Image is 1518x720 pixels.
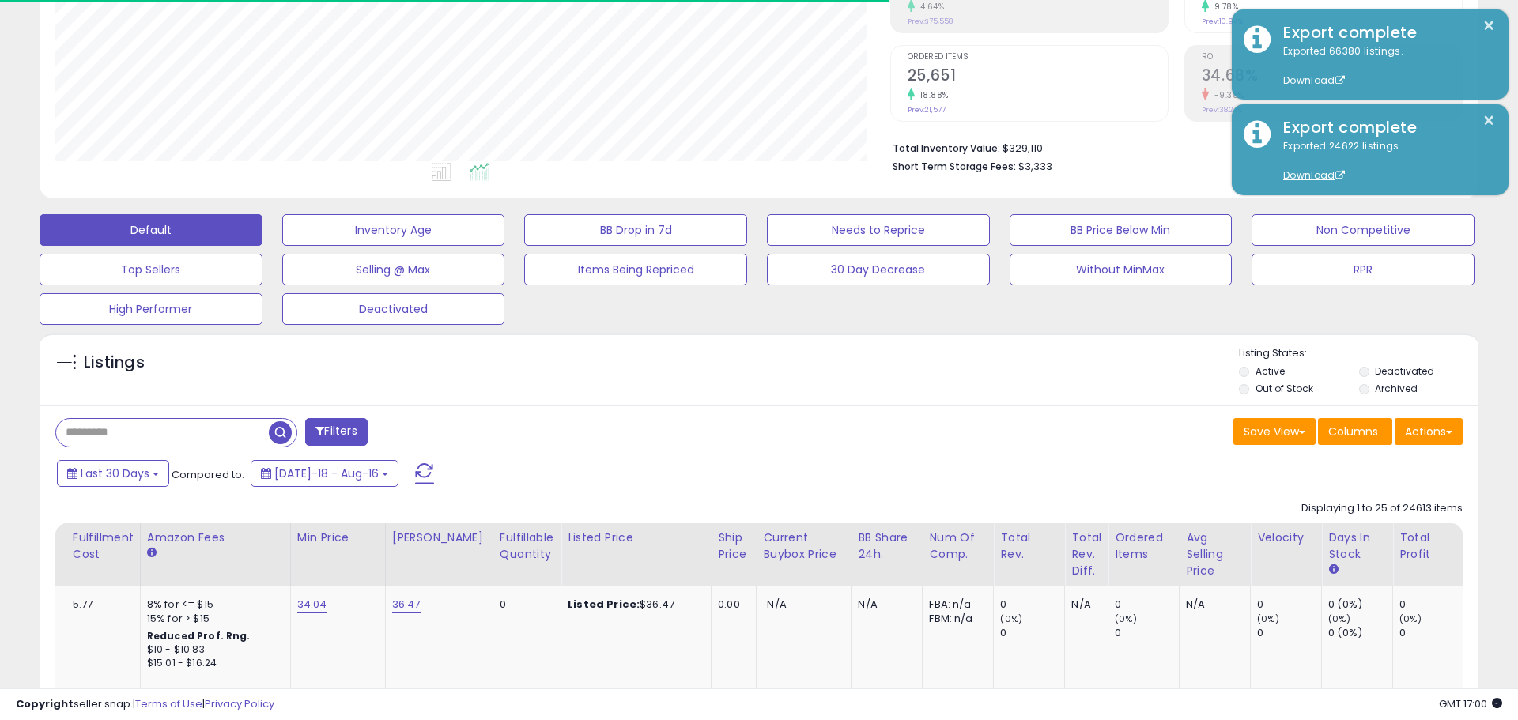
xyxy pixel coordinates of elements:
button: Non Competitive [1252,214,1475,246]
h5: Listings [84,352,145,374]
div: Days In Stock [1328,530,1386,563]
span: Last 30 Days [81,466,149,481]
small: (0%) [1399,613,1422,625]
span: ROI [1202,53,1462,62]
div: 0 [1115,597,1179,612]
h2: 34.68% [1202,66,1462,88]
small: (0%) [1115,613,1137,625]
button: BB Price Below Min [1010,214,1233,246]
div: Ship Price [718,530,750,563]
div: Export complete [1271,116,1497,139]
span: Compared to: [172,467,244,482]
div: 0 [1257,626,1321,640]
label: Archived [1375,382,1418,395]
div: BB Share 24h. [858,530,916,563]
button: Columns [1318,418,1392,445]
small: Prev: 10.94% [1202,17,1243,26]
div: 0 [1000,597,1064,612]
small: -9.38% [1209,89,1244,101]
small: (0%) [1328,613,1350,625]
button: [DATE]-18 - Aug-16 [251,460,398,487]
div: FBA: n/a [929,597,981,612]
button: Save View [1233,418,1316,445]
div: Export complete [1271,21,1497,44]
div: Total Profit [1399,530,1457,563]
button: 30 Day Decrease [767,254,990,285]
div: $36.47 [568,597,699,612]
div: Ordered Items [1115,530,1172,563]
div: N/A [1186,597,1238,612]
div: Exported 24622 listings. [1271,139,1497,183]
button: High Performer [40,293,262,325]
div: Amazon Fees [147,530,284,546]
label: Out of Stock [1256,382,1313,395]
small: Prev: $75,558 [908,17,953,26]
small: 18.88% [915,89,949,101]
div: Displaying 1 to 25 of 24613 items [1301,501,1463,516]
div: N/A [1071,597,1096,612]
button: × [1482,16,1495,36]
button: Actions [1395,418,1463,445]
div: Total Rev. [1000,530,1058,563]
small: (0%) [1257,613,1279,625]
div: Listed Price [568,530,704,546]
a: Download [1283,168,1345,182]
b: Reduced Prof. Rng. [147,629,251,643]
small: Prev: 21,577 [908,105,946,115]
button: × [1482,111,1495,130]
small: 9.78% [1209,1,1239,13]
small: Prev: 38.27% [1202,105,1242,115]
small: Days In Stock. [1328,563,1338,577]
button: Default [40,214,262,246]
span: Columns [1328,424,1378,439]
div: Current Buybox Price [763,530,844,563]
div: N/A [858,597,910,612]
div: 0 [1257,597,1321,612]
button: Last 30 Days [57,460,169,487]
a: 36.47 [392,597,421,613]
a: Privacy Policy [205,696,274,711]
button: Inventory Age [282,214,505,246]
a: 34.04 [297,597,327,613]
label: Active [1256,364,1285,378]
span: 2025-09-16 17:00 GMT [1439,696,1502,711]
div: Exported 66380 listings. [1271,44,1497,89]
small: Amazon Fees. [147,546,157,560]
span: [DATE]-18 - Aug-16 [274,466,379,481]
b: Total Inventory Value: [893,141,1000,155]
a: Download [1283,74,1345,87]
div: 5.77 [73,597,128,612]
button: Selling @ Max [282,254,505,285]
b: Listed Price: [568,597,640,612]
a: Terms of Use [135,696,202,711]
div: Num of Comp. [929,530,987,563]
div: FBM: n/a [929,612,981,626]
div: Velocity [1257,530,1315,546]
small: (0%) [1000,613,1022,625]
div: 0 [1399,626,1463,640]
span: Ordered Items [908,53,1168,62]
span: $3,333 [1018,159,1052,174]
button: Deactivated [282,293,505,325]
span: N/A [767,597,786,612]
div: 0 [500,597,549,612]
button: RPR [1252,254,1475,285]
button: Without MinMax [1010,254,1233,285]
strong: Copyright [16,696,74,711]
button: BB Drop in 7d [524,214,747,246]
div: seller snap | | [16,697,274,712]
div: Fulfillment Cost [73,530,134,563]
h2: 25,651 [908,66,1168,88]
button: Needs to Reprice [767,214,990,246]
div: 0.00 [718,597,744,612]
div: 0 (0%) [1328,597,1392,612]
b: Short Term Storage Fees: [893,160,1016,173]
small: 4.64% [915,1,945,13]
label: Deactivated [1375,364,1434,378]
div: Cost [25,530,59,546]
div: Total Rev. Diff. [1071,530,1101,579]
div: $10 - $10.83 [147,643,278,657]
div: $15.01 - $16.24 [147,657,278,670]
button: Top Sellers [40,254,262,285]
button: Items Being Repriced [524,254,747,285]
